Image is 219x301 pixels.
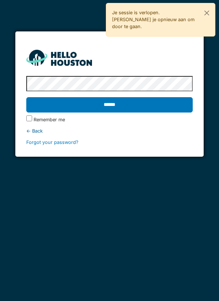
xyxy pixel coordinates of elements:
[26,127,193,134] div: ← Back
[26,140,78,145] a: Forgot your password?
[199,3,215,23] button: Close
[34,116,65,123] label: Remember me
[26,50,92,65] img: HH_line-BYnF2_Hg.png
[106,3,215,37] div: Je sessie is verlopen. [PERSON_NAME] je opnieuw aan om door te gaan.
